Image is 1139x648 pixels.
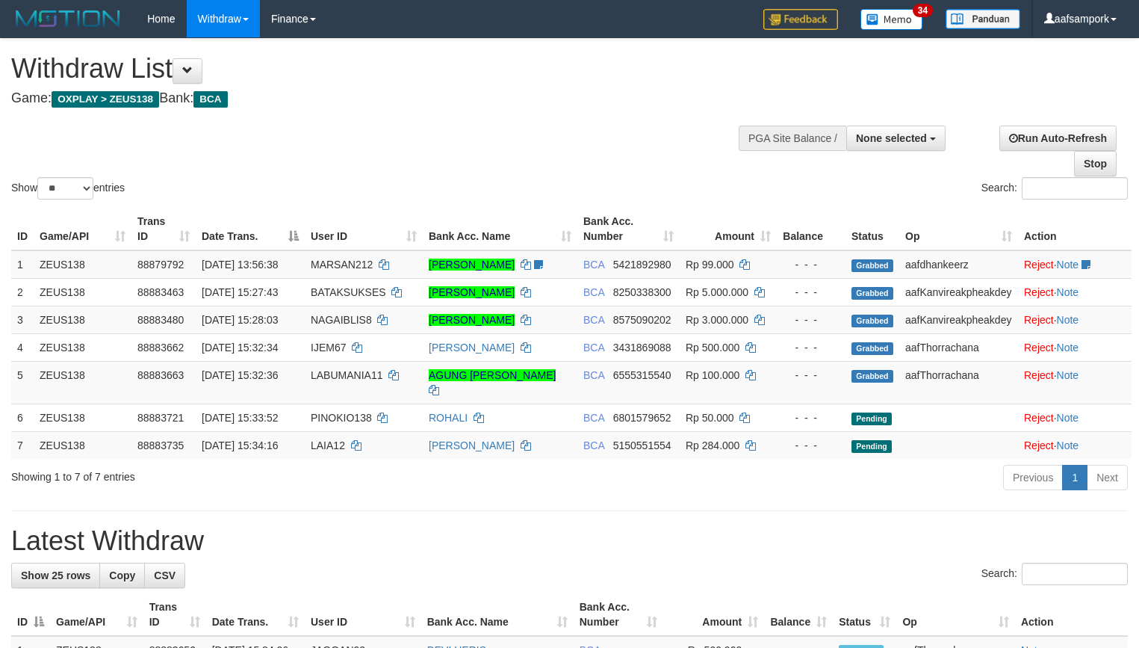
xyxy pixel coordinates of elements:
img: panduan.png [946,9,1020,29]
th: Op: activate to sort column ascending [899,208,1018,250]
span: Show 25 rows [21,570,90,581]
td: aafThorrachana [899,361,1018,404]
td: ZEUS138 [34,306,131,333]
span: Pending [851,413,892,425]
span: Grabbed [851,370,893,383]
a: Next [1087,465,1128,490]
th: Action [1018,208,1132,250]
span: Copy 6555315540 to clipboard [613,369,671,381]
th: Status: activate to sort column ascending [833,593,896,636]
a: Note [1057,439,1079,451]
span: [DATE] 15:32:34 [202,342,278,354]
th: Op: activate to sort column ascending [896,593,1014,636]
span: CSV [154,570,176,581]
h1: Withdraw List [11,54,745,84]
a: 1 [1062,465,1087,490]
th: Trans ID: activate to sort column ascending [131,208,196,250]
label: Search: [981,563,1128,585]
span: Rp 500.000 [686,342,739,354]
span: BCA [583,439,604,451]
a: ROHALI [429,412,468,424]
span: 88883463 [137,286,184,298]
h1: Latest Withdraw [11,526,1128,556]
th: Date Trans.: activate to sort column ascending [206,593,305,636]
td: ZEUS138 [34,361,131,404]
a: Reject [1024,439,1054,451]
a: [PERSON_NAME] [429,342,515,354]
span: 34 [913,4,933,17]
a: [PERSON_NAME] [429,259,515,271]
span: 88883721 [137,412,184,424]
span: MARSAN212 [311,259,373,271]
span: BCA [583,286,604,298]
td: aafdhankeerz [899,250,1018,279]
button: None selected [846,126,946,151]
div: - - - [783,368,839,383]
span: Rp 100.000 [686,369,739,381]
div: PGA Site Balance / [739,126,846,151]
span: BCA [193,91,227,108]
div: - - - [783,257,839,272]
input: Search: [1022,563,1128,585]
td: 2 [11,278,34,306]
td: ZEUS138 [34,431,131,459]
td: aafKanvireakpheakdey [899,306,1018,333]
td: · [1018,404,1132,431]
div: - - - [783,285,839,300]
th: Action [1015,593,1128,636]
span: [DATE] 13:56:38 [202,259,278,271]
span: Rp 99.000 [686,259,734,271]
a: Reject [1024,314,1054,326]
a: Note [1057,259,1079,271]
th: Bank Acc. Number: activate to sort column ascending [574,593,664,636]
th: User ID: activate to sort column ascending [305,593,421,636]
span: IJEM67 [311,342,346,354]
a: AGUNG [PERSON_NAME] [429,369,556,381]
td: 7 [11,431,34,459]
td: · [1018,431,1132,459]
select: Showentries [37,177,93,200]
th: Balance: activate to sort column ascending [764,593,833,636]
th: Status [845,208,899,250]
div: - - - [783,410,839,425]
td: ZEUS138 [34,278,131,306]
th: Date Trans.: activate to sort column descending [196,208,305,250]
td: 6 [11,404,34,431]
th: ID [11,208,34,250]
div: Showing 1 to 7 of 7 entries [11,463,463,484]
div: - - - [783,438,839,453]
span: Grabbed [851,342,893,355]
span: Rp 50.000 [686,412,734,424]
span: Copy 5150551554 to clipboard [613,439,671,451]
span: Grabbed [851,287,893,300]
span: BCA [583,314,604,326]
a: Reject [1024,369,1054,381]
img: MOTION_logo.png [11,7,125,30]
span: Copy [109,570,135,581]
a: Previous [1003,465,1063,490]
div: - - - [783,340,839,355]
th: Amount: activate to sort column ascending [680,208,777,250]
span: Rp 5.000.000 [686,286,748,298]
h4: Game: Bank: [11,91,745,106]
span: BCA [583,342,604,354]
th: Game/API: activate to sort column ascending [34,208,131,250]
th: Bank Acc. Number: activate to sort column ascending [577,208,680,250]
a: CSV [144,563,185,588]
td: ZEUS138 [34,333,131,361]
td: · [1018,278,1132,306]
span: Rp 284.000 [686,439,739,451]
span: Pending [851,440,892,453]
a: [PERSON_NAME] [429,314,515,326]
img: Feedback.jpg [763,9,838,30]
span: Copy 8250338300 to clipboard [613,286,671,298]
span: Copy 5421892980 to clipboard [613,259,671,271]
span: OXPLAY > ZEUS138 [52,91,159,108]
a: Run Auto-Refresh [999,126,1117,151]
span: 88883662 [137,342,184,354]
a: Reject [1024,412,1054,424]
span: [DATE] 15:32:36 [202,369,278,381]
td: · [1018,361,1132,404]
span: Copy 3431869088 to clipboard [613,342,671,354]
a: Stop [1074,151,1117,176]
